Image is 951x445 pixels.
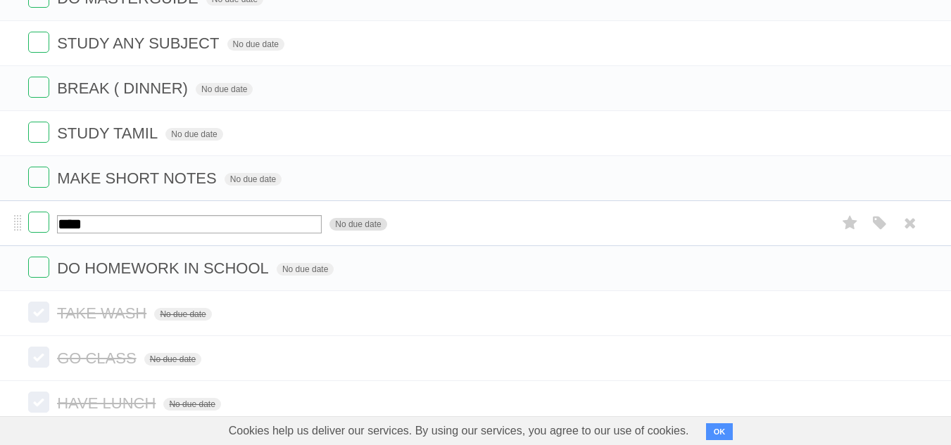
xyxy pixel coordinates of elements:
label: Done [28,392,49,413]
span: GO CLASS [57,349,139,367]
span: Cookies help us deliver our services. By using our services, you agree to our use of cookies. [215,417,703,445]
label: Done [28,302,49,323]
span: No due date [329,218,386,231]
span: No due date [154,308,211,321]
label: Done [28,167,49,188]
span: TAKE WASH [57,304,150,322]
span: BREAK ( DINNER) [57,79,191,97]
span: No due date [163,398,220,411]
span: HAVE LUNCH [57,394,159,412]
span: No due date [277,263,334,276]
label: Done [28,77,49,98]
span: No due date [227,38,284,51]
span: MAKE SHORT NOTES [57,169,220,187]
span: STUDY TAMIL [57,124,161,142]
span: No due date [225,173,282,186]
span: No due date [144,353,201,366]
span: No due date [165,128,222,141]
label: Star task [837,212,864,235]
label: Done [28,347,49,368]
span: STUDY ANY SUBJECT [57,34,222,52]
label: Done [28,122,49,143]
button: OK [706,423,733,440]
span: DO HOMEWORK IN SCHOOL [57,259,272,277]
label: Done [28,32,49,53]
label: Done [28,212,49,233]
span: No due date [196,83,253,96]
label: Done [28,257,49,278]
